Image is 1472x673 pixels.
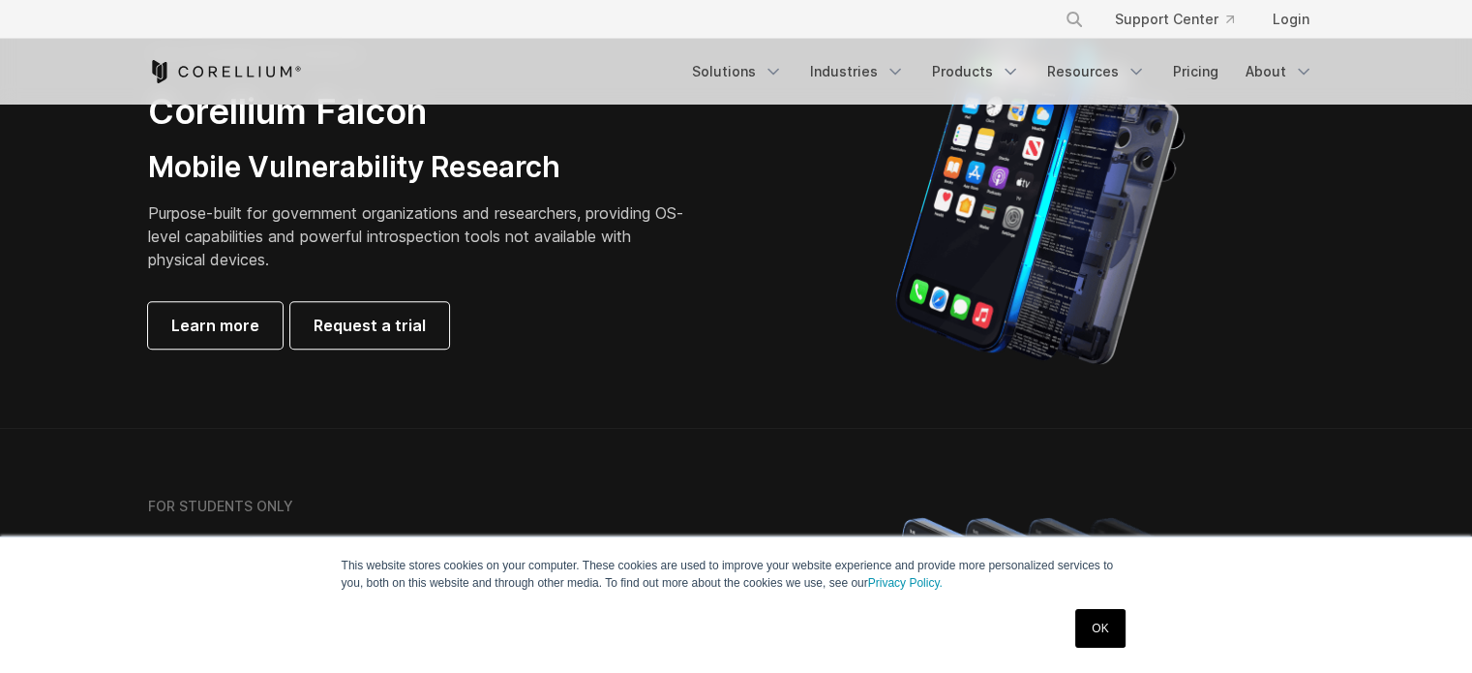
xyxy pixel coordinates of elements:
p: Purpose-built for government organizations and researchers, providing OS-level capabilities and p... [148,201,690,271]
h2: Corellium Falcon [148,90,690,134]
h6: FOR STUDENTS ONLY [148,498,293,515]
a: Products [920,54,1032,89]
a: Privacy Policy. [868,576,943,590]
a: Learn more [148,302,283,349]
h3: Mobile Vulnerability Research [148,149,690,186]
a: Industries [798,54,916,89]
span: Learn more [171,314,259,337]
a: About [1234,54,1325,89]
button: Search [1057,2,1092,37]
a: Resources [1036,54,1157,89]
span: Request a trial [314,314,426,337]
a: Request a trial [290,302,449,349]
a: OK [1075,609,1125,648]
a: Support Center [1099,2,1249,37]
div: Navigation Menu [1041,2,1325,37]
a: Solutions [680,54,795,89]
p: This website stores cookies on your computer. These cookies are used to improve your website expe... [342,557,1131,592]
a: Corellium Home [148,60,302,83]
img: iPhone model separated into the mechanics used to build the physical device. [894,28,1186,367]
a: Login [1257,2,1325,37]
a: Pricing [1161,54,1230,89]
div: Navigation Menu [680,54,1325,89]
